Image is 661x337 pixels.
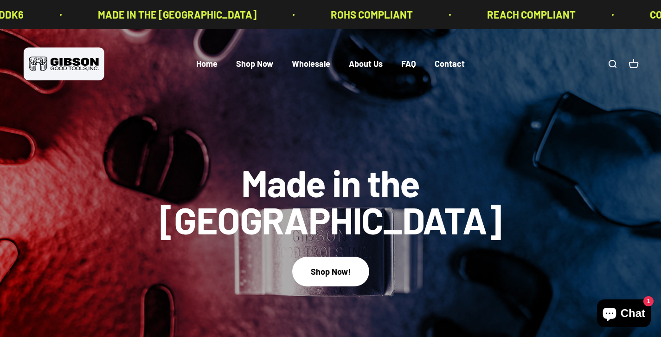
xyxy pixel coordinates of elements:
[150,197,512,242] split-lines: Made in the [GEOGRAPHIC_DATA]
[236,59,273,69] a: Shop Now
[196,59,218,69] a: Home
[292,59,330,69] a: Wholesale
[311,265,351,279] div: Shop Now!
[594,299,654,330] inbox-online-store-chat: Shopify online store chat
[435,59,465,69] a: Contact
[329,6,411,23] p: ROHS COMPLIANT
[486,6,574,23] p: REACH COMPLIANT
[349,59,383,69] a: About Us
[292,257,369,286] button: Shop Now!
[96,6,255,23] p: MADE IN THE [GEOGRAPHIC_DATA]
[401,59,416,69] a: FAQ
